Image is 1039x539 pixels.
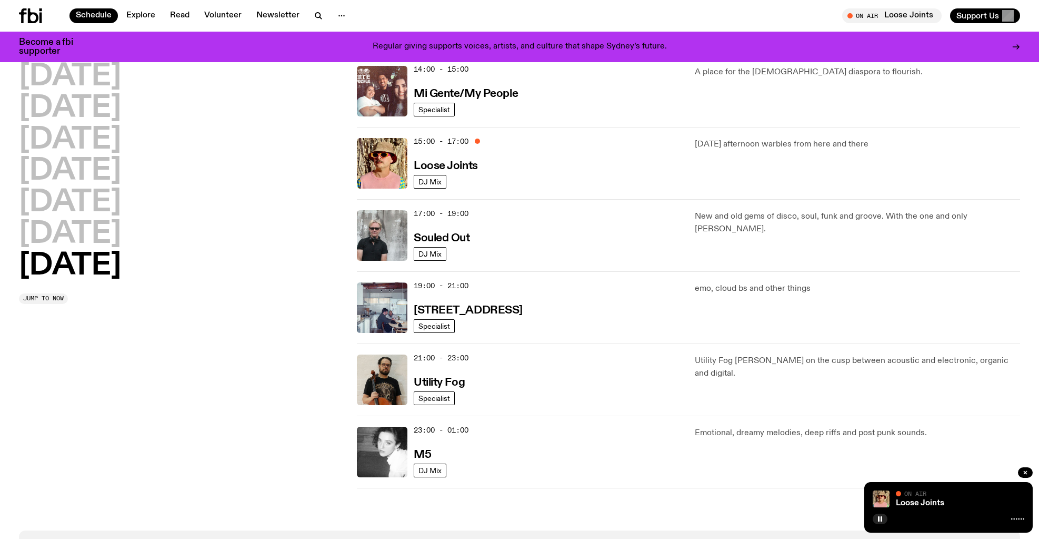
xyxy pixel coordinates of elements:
[414,233,470,244] h3: Souled Out
[19,251,121,281] button: [DATE]
[19,188,121,218] button: [DATE]
[357,138,407,189] img: Tyson stands in front of a paperbark tree wearing orange sunglasses, a suede bucket hat and a pin...
[414,247,446,261] a: DJ Mix
[418,394,450,402] span: Specialist
[414,209,468,219] span: 17:00 - 19:00
[414,449,431,460] h3: M5
[19,293,68,304] button: Jump to now
[250,8,306,23] a: Newsletter
[23,296,64,301] span: Jump to now
[357,282,407,333] img: Pat sits at a dining table with his profile facing the camera. Rhea sits to his left facing the c...
[695,282,1020,295] p: emo, cloud bs and other things
[414,375,465,388] a: Utility Fog
[19,38,86,56] h3: Become a fbi supporter
[414,425,468,435] span: 23:00 - 01:00
[414,377,465,388] h3: Utility Fog
[414,319,455,333] a: Specialist
[373,42,667,52] p: Regular giving supports voices, artists, and culture that shape Sydney’s future.
[414,136,468,146] span: 15:00 - 17:00
[414,305,523,316] h3: [STREET_ADDRESS]
[418,466,442,474] span: DJ Mix
[19,220,121,249] button: [DATE]
[414,161,478,172] h3: Loose Joints
[414,86,518,100] a: Mi Gente/My People
[418,322,450,330] span: Specialist
[19,94,121,123] button: [DATE]
[414,303,523,316] a: [STREET_ADDRESS]
[357,355,407,405] img: Peter holds a cello, wearing a black graphic tee and glasses. He looks directly at the camera aga...
[414,103,455,116] a: Specialist
[896,499,944,507] a: Loose Joints
[69,8,118,23] a: Schedule
[414,175,446,189] a: DJ Mix
[120,8,162,23] a: Explore
[198,8,248,23] a: Volunteer
[950,8,1020,23] button: Support Us
[695,138,1020,151] p: [DATE] afternoon warbles from here and there
[414,391,455,405] a: Specialist
[956,11,999,21] span: Support Us
[695,355,1020,380] p: Utility Fog [PERSON_NAME] on the cusp between acoustic and electronic, organic and digital.
[414,89,518,100] h3: Mi Gente/My People
[19,62,121,92] button: [DATE]
[164,8,196,23] a: Read
[414,464,446,477] a: DJ Mix
[414,281,468,291] span: 19:00 - 21:00
[842,8,942,23] button: On AirLoose Joints
[19,125,121,155] button: [DATE]
[418,178,442,185] span: DJ Mix
[695,210,1020,236] p: New and old gems of disco, soul, funk and groove. With the one and only [PERSON_NAME].
[19,156,121,186] button: [DATE]
[414,231,470,244] a: Souled Out
[414,159,478,172] a: Loose Joints
[695,427,1020,439] p: Emotional, dreamy melodies, deep riffs and post punk sounds.
[873,491,890,507] img: Tyson stands in front of a paperbark tree wearing orange sunglasses, a suede bucket hat and a pin...
[414,64,468,74] span: 14:00 - 15:00
[418,250,442,258] span: DJ Mix
[414,353,468,363] span: 21:00 - 23:00
[904,490,926,497] span: On Air
[357,427,407,477] img: A black and white photo of Lilly wearing a white blouse and looking up at the camera.
[357,210,407,261] img: Stephen looks directly at the camera, wearing a black tee, black sunglasses and headphones around...
[695,66,1020,79] p: A place for the [DEMOGRAPHIC_DATA] diaspora to flourish.
[418,105,450,113] span: Specialist
[414,447,431,460] a: M5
